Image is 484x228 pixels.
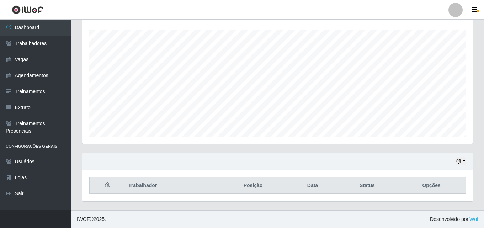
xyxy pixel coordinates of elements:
th: Posição [218,177,288,194]
th: Data [288,177,337,194]
img: CoreUI Logo [12,5,43,14]
a: iWof [468,216,478,222]
span: © 2025 . [77,216,106,223]
span: IWOF [77,216,90,222]
th: Status [337,177,397,194]
span: Desenvolvido por [430,216,478,223]
th: Trabalhador [124,177,218,194]
th: Opções [397,177,466,194]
